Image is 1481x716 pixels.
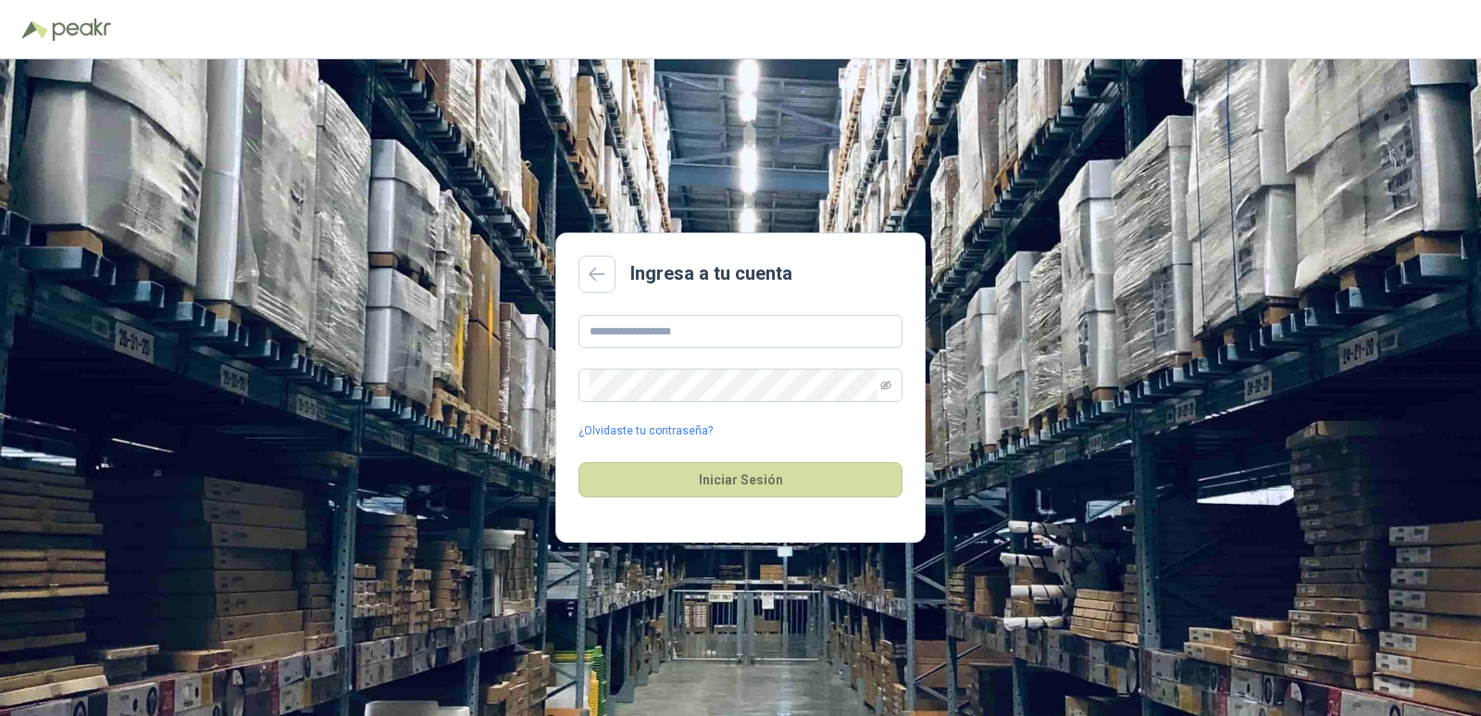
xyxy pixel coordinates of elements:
h2: Ingresa a tu cuenta [630,259,792,288]
button: Iniciar Sesión [579,462,902,497]
span: eye-invisible [880,380,891,391]
a: ¿Olvidaste tu contraseña? [579,422,713,440]
img: Logo [22,20,48,39]
img: Peakr [52,19,111,41]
